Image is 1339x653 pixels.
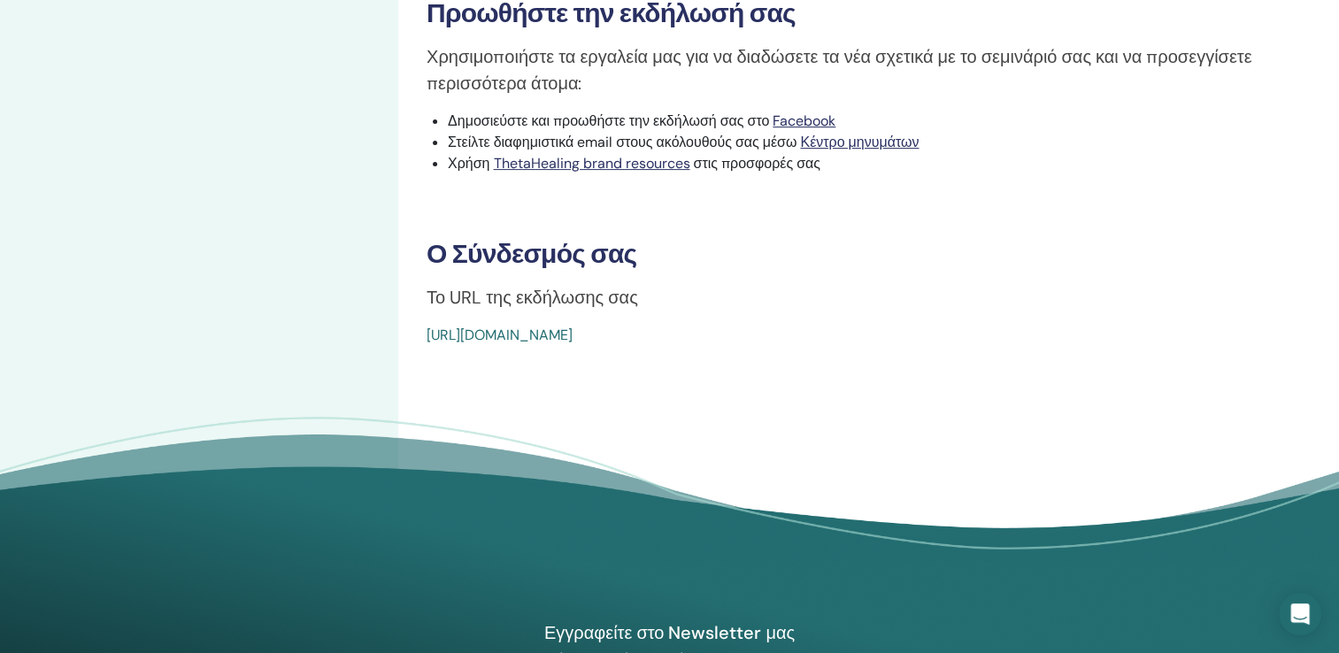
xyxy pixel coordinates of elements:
a: ThetaHealing brand resources [493,154,689,173]
a: [URL][DOMAIN_NAME] [427,326,573,344]
li: Στείλτε διαφημιστικά email στους ακόλουθούς σας μέσω [448,132,1263,153]
a: Facebook [773,111,835,130]
p: Το URL της εκδήλωσης σας [427,284,1263,311]
li: Χρήση στις προσφορές σας [448,153,1263,174]
h4: Εγγραφείτε στο Newsletter μας [466,621,874,644]
h3: Ο Σύνδεσμός σας [427,238,1263,270]
a: Κέντρο μηνυμάτων [800,133,919,151]
p: Χρησιμοποιήστε τα εργαλεία μας για να διαδώσετε τα νέα σχετικά με το σεμινάριό σας και να προσεγγ... [427,43,1263,96]
div: Open Intercom Messenger [1279,593,1321,635]
li: Δημοσιεύστε και προωθήστε την εκδήλωσή σας στο [448,111,1263,132]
